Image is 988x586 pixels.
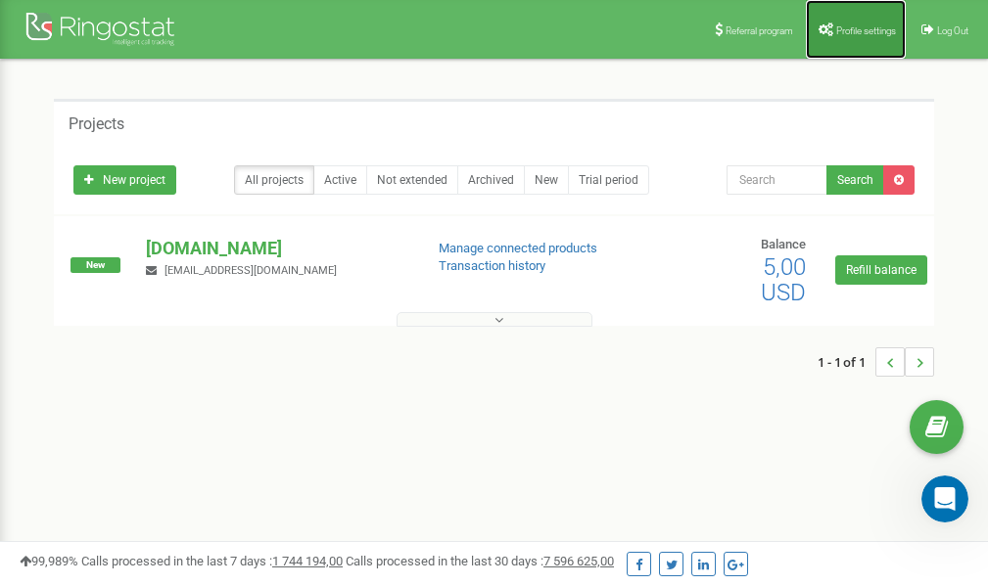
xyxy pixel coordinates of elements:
[73,165,176,195] a: New project
[568,165,649,195] a: Trial period
[439,241,597,255] a: Manage connected products
[836,25,896,36] span: Profile settings
[761,237,806,251] span: Balance
[272,554,343,568] u: 1 744 194,00
[826,165,884,195] button: Search
[727,165,827,195] input: Search
[726,25,793,36] span: Referral program
[346,554,614,568] span: Calls processed in the last 30 days :
[71,257,120,273] span: New
[818,328,934,396] nav: ...
[937,25,968,36] span: Log Out
[146,236,406,261] p: [DOMAIN_NAME]
[524,165,569,195] a: New
[313,165,367,195] a: Active
[921,475,968,522] iframe: Intercom live chat
[81,554,343,568] span: Calls processed in the last 7 days :
[543,554,614,568] u: 7 596 625,00
[761,253,806,306] span: 5,00 USD
[439,258,545,273] a: Transaction history
[234,165,314,195] a: All projects
[818,347,875,377] span: 1 - 1 of 1
[20,554,78,568] span: 99,989%
[366,165,458,195] a: Not extended
[69,115,124,133] h5: Projects
[457,165,525,195] a: Archived
[835,255,927,285] a: Refill balance
[165,264,337,277] span: [EMAIL_ADDRESS][DOMAIN_NAME]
